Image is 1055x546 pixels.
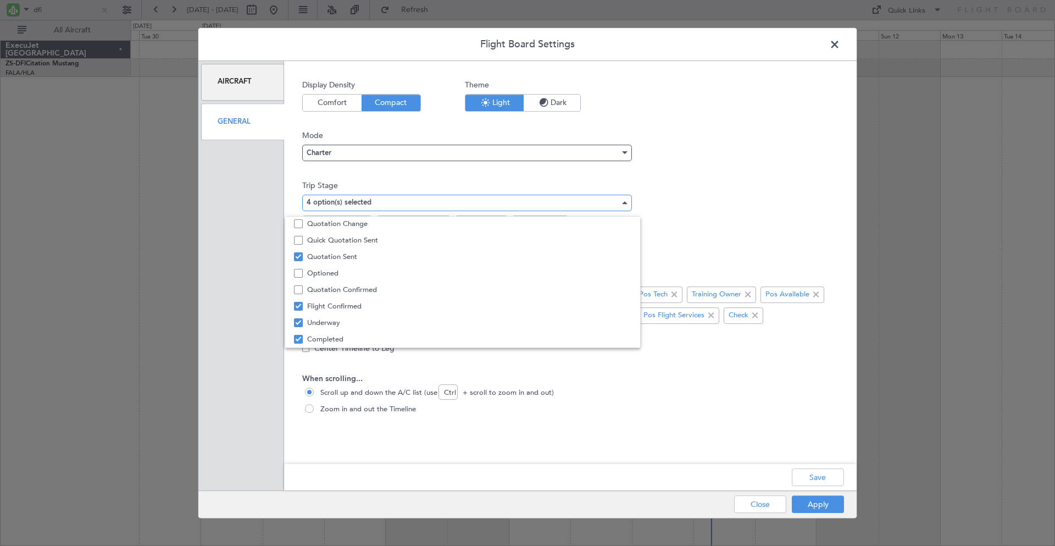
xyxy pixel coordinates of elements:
span: Quotation Confirmed [307,282,631,298]
span: Flight Confirmed [307,298,631,315]
span: Optioned [307,265,631,282]
span: Underway [307,315,631,331]
span: Quotation Change [307,216,631,232]
span: Completed [307,331,631,348]
span: Quotation Sent [307,249,631,265]
span: Quick Quotation Sent [307,232,631,249]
